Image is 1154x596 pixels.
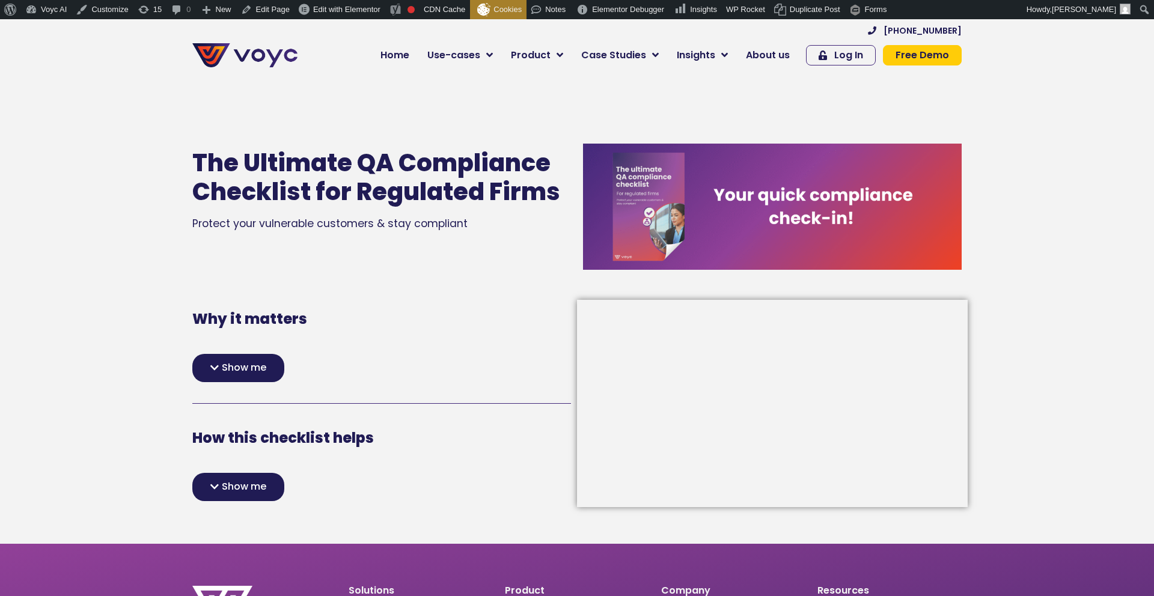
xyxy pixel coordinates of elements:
h1: The Ultimate QA Compliance Checklist for Regulated Firms [192,148,571,206]
p: Product [505,586,649,595]
h4: Why it matters [192,311,571,328]
span: Insights [677,48,715,62]
a: Log In [806,45,876,65]
div: Show me [192,473,284,501]
span: Edit with Elementor [313,5,380,14]
span: Show me [222,482,266,491]
span: Home [380,48,409,62]
h4: How this checklist helps [192,430,571,447]
span: Log In [834,50,863,60]
img: voyc-full-logo [192,43,298,67]
a: Insights [668,43,737,67]
a: Product [502,43,572,67]
span: About us [746,48,790,62]
span: Protect your vulnerable customers & stay compliant [192,216,468,231]
span: [PHONE_NUMBER] [884,26,962,35]
a: Home [371,43,418,67]
a: About us [737,43,799,67]
span: Show me [222,363,266,372]
a: Free Demo [883,45,962,65]
p: Resources [817,586,962,595]
span: Use-cases [427,48,480,62]
a: Case Studies [572,43,668,67]
div: Focus keyphrase not set [408,6,415,13]
div: Show me [192,354,284,382]
span: [PERSON_NAME] [1052,5,1116,14]
a: [PHONE_NUMBER] [868,26,962,35]
span: Free Demo [896,50,949,60]
a: Use-cases [418,43,502,67]
span: Product [511,48,551,62]
span: Case Studies [581,48,646,62]
p: Company [661,586,805,595]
